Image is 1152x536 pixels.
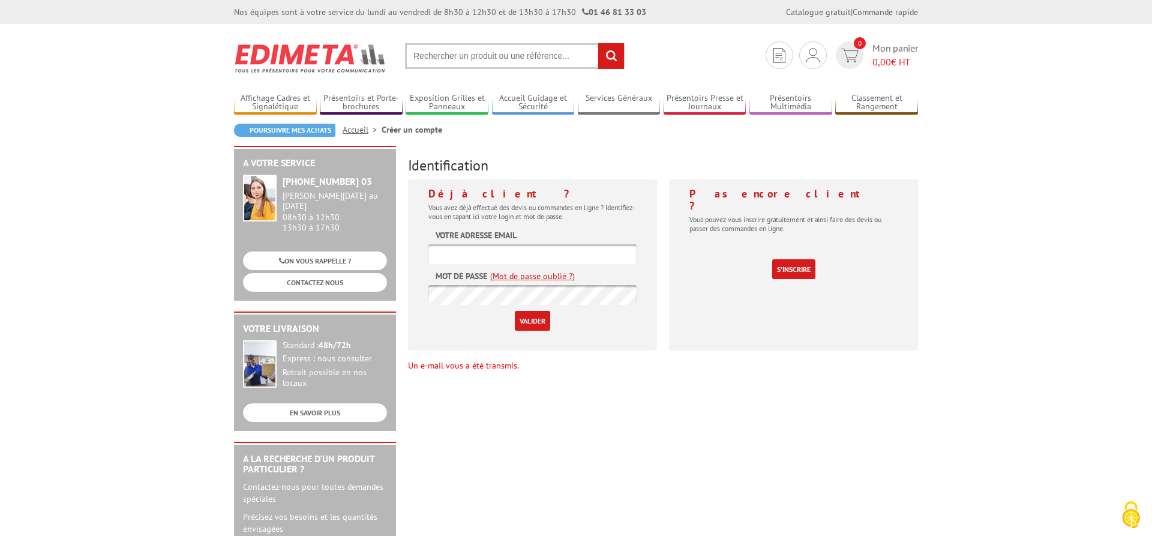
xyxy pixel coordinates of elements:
img: devis rapide [806,48,820,62]
h4: Pas encore client ? [689,188,898,212]
div: 08h30 à 12h30 13h30 à 17h30 [283,191,387,232]
span: 0,00 [872,56,891,68]
div: Express : nous consulter [283,354,387,364]
label: Mot de passe [436,270,487,282]
a: S'inscrire [772,259,815,279]
a: ON VOUS RAPPELLE ? [243,251,387,270]
p: Précisez vos besoins et les quantités envisagées [243,511,387,535]
h2: A votre service [243,158,387,169]
strong: [PHONE_NUMBER] 03 [283,175,372,187]
img: Edimeta [234,36,387,80]
a: Classement et Rangement [835,93,918,113]
button: Cookies (fenêtre modale) [1110,495,1152,536]
strong: 48h/72h [319,340,351,351]
p: Vous pouvez vous inscrire gratuitement et ainsi faire des devis ou passer des commandes en ligne. [689,215,898,233]
input: Rechercher un produit ou une référence... [405,43,625,69]
a: Accueil Guidage et Sécurité [492,93,575,113]
a: Catalogue gratuit [786,7,851,17]
a: Accueil [343,124,382,135]
a: Exposition Grilles et Panneaux [406,93,488,113]
input: Valider [515,311,550,331]
span: Mon panier [872,41,918,69]
h2: A la recherche d'un produit particulier ? [243,454,387,475]
a: Affichage Cadres et Signalétique [234,93,317,113]
h4: Déjà client ? [428,188,637,200]
img: widget-livraison.jpg [243,340,277,388]
div: Un e-mail vous a été transmis. [408,360,918,372]
strong: 01 46 81 33 03 [582,7,646,17]
a: devis rapide 0 Mon panier 0,00€ HT [833,41,918,69]
a: Commande rapide [853,7,918,17]
div: [PERSON_NAME][DATE] au [DATE] [283,191,387,211]
h2: Votre livraison [243,324,387,334]
a: Présentoirs et Porte-brochures [320,93,403,113]
a: Services Généraux [578,93,661,113]
div: Retrait possible en nos locaux [283,367,387,389]
a: (Mot de passe oublié ?) [490,270,575,282]
img: devis rapide [773,48,785,63]
h3: Identification [408,158,918,173]
img: Cookies (fenêtre modale) [1116,500,1146,530]
a: EN SAVOIR PLUS [243,403,387,422]
div: Standard : [283,340,387,351]
img: devis rapide [841,49,859,62]
input: rechercher [598,43,624,69]
span: 0 [854,37,866,49]
a: Poursuivre mes achats [234,124,335,137]
p: Vous avez déjà effectué des devis ou commandes en ligne ? Identifiez-vous en tapant ici votre log... [428,203,637,221]
img: widget-service.jpg [243,175,277,221]
a: CONTACTEZ-NOUS [243,273,387,292]
a: Présentoirs Multimédia [749,93,832,113]
label: Votre adresse email [436,229,517,241]
div: | [786,6,918,18]
p: Contactez-nous pour toutes demandes spéciales [243,481,387,505]
span: € HT [872,55,918,69]
li: Créer un compte [382,124,442,136]
a: Présentoirs Presse et Journaux [664,93,746,113]
div: Nos équipes sont à votre service du lundi au vendredi de 8h30 à 12h30 et de 13h30 à 17h30 [234,6,646,18]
